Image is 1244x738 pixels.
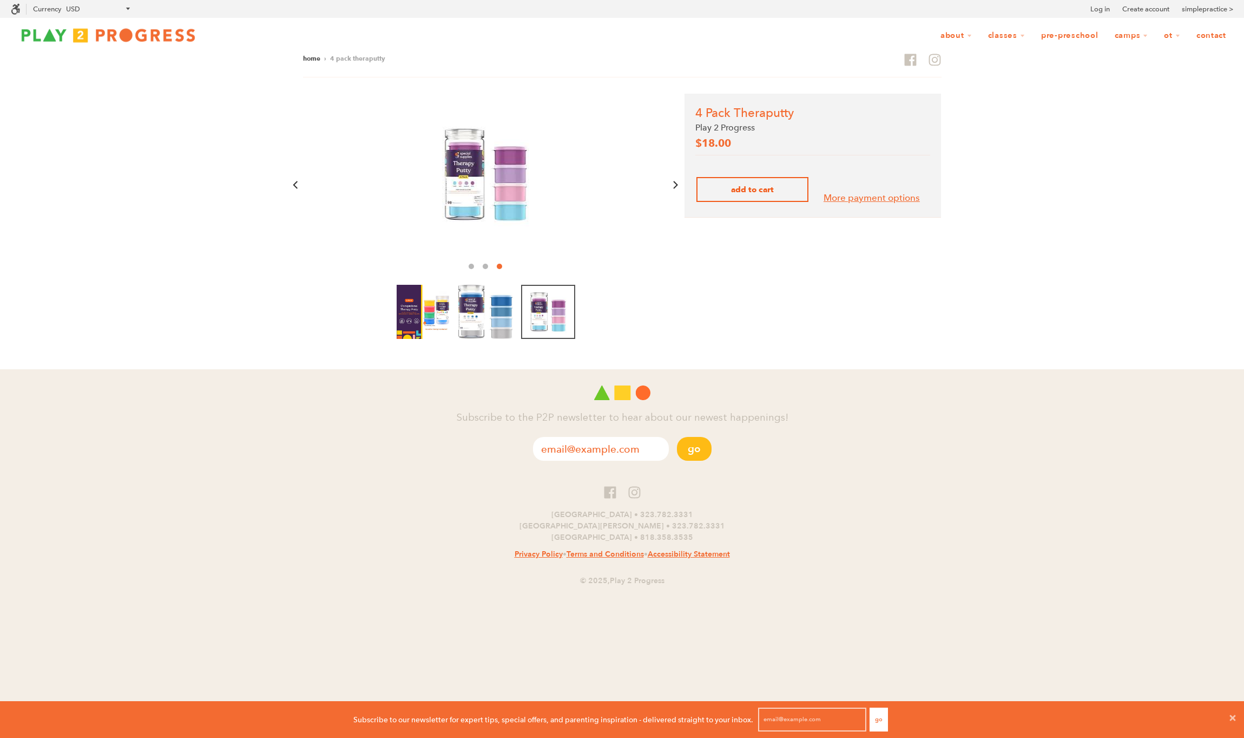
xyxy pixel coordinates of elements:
[521,285,575,339] img: 4 Pack Theraputty
[396,285,450,339] img: 4 Pack Theraputty
[758,708,866,732] input: email@example.com
[1189,25,1233,46] a: Contact
[33,5,61,13] label: Currency
[1122,4,1169,15] a: Create account
[469,264,474,269] li: Page dot 1
[1090,4,1110,15] a: Log in
[981,25,1032,46] a: Classes
[933,25,979,46] a: About
[1182,4,1233,15] a: simplepractice >
[677,437,712,461] button: Go
[695,105,930,121] h1: 4 Pack Theraputty
[353,714,753,726] p: Subscribe to our newsletter for expert tips, special offers, and parenting inspiration - delivere...
[497,264,502,269] li: Page dot 3
[731,185,774,194] span: Add to Cart
[533,437,669,461] input: email@example.com
[1108,25,1155,46] a: Camps
[567,549,644,559] a: Terms and Conditions
[1034,25,1105,46] a: Pre-Preschool
[330,54,385,62] span: 4 Pack Theraputty
[610,576,664,586] a: Play 2 Progress
[1157,25,1187,46] a: OT
[648,549,730,559] a: Accessibility Statement
[668,94,681,276] button: Next
[290,94,303,276] button: Previous
[515,549,563,559] a: Privacy Policy
[870,708,888,732] button: Go
[695,137,731,149] span: $18.00
[696,177,808,202] button: Add to Cart
[458,285,512,339] img: 4 Pack Theraputty
[11,24,206,46] img: Play2Progress logo
[303,54,320,62] a: Home
[324,54,326,62] span: ›
[303,53,385,64] nav: breadcrumbs
[814,191,929,205] a: More payment options
[483,264,488,269] li: Page dot 2
[425,114,547,236] img: 4 Pack Theraputty
[695,122,755,133] a: Play 2 Progress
